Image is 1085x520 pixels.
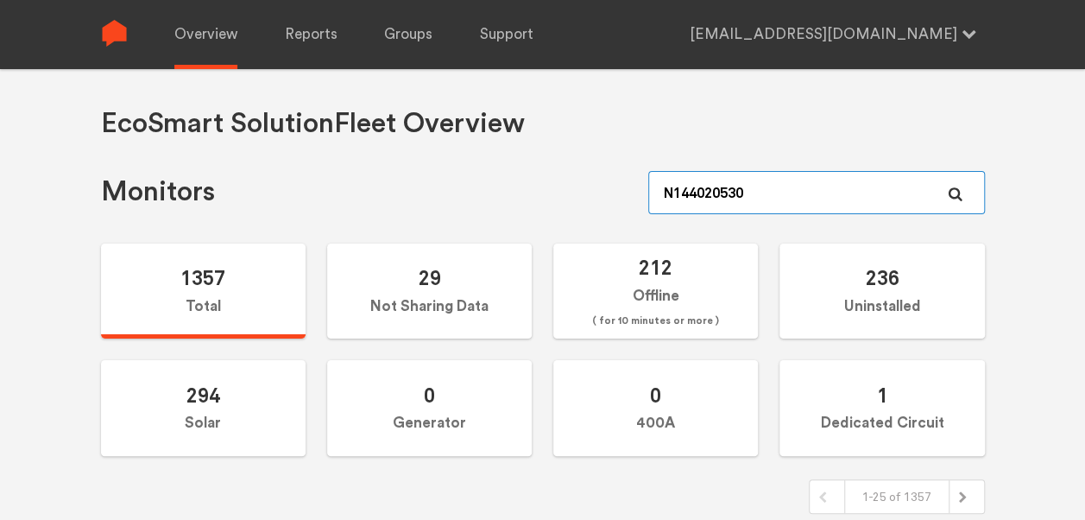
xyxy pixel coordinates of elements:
label: Dedicated Circuit [779,360,984,456]
div: 1-25 of 1357 [844,480,949,513]
span: 1 [876,383,887,408]
span: 0 [650,383,661,408]
label: Total [101,244,306,339]
label: Solar [101,360,306,456]
h1: Monitors [101,174,215,210]
span: 236 [865,265,899,290]
img: Sense Logo [101,20,128,47]
span: 29 [418,265,440,290]
span: 0 [424,383,435,408]
label: Offline [553,244,758,339]
span: ( for 10 minutes or more ) [592,311,719,332]
input: Serial Number, job ID, name, address [648,171,984,214]
h1: EcoSmart Solution Fleet Overview [101,106,525,142]
label: 400A [553,360,758,456]
span: 1357 [180,265,225,290]
label: Not Sharing Data [327,244,532,339]
label: Uninstalled [779,244,984,339]
span: 294 [186,383,220,408]
label: Generator [327,360,532,456]
span: 212 [639,255,672,280]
